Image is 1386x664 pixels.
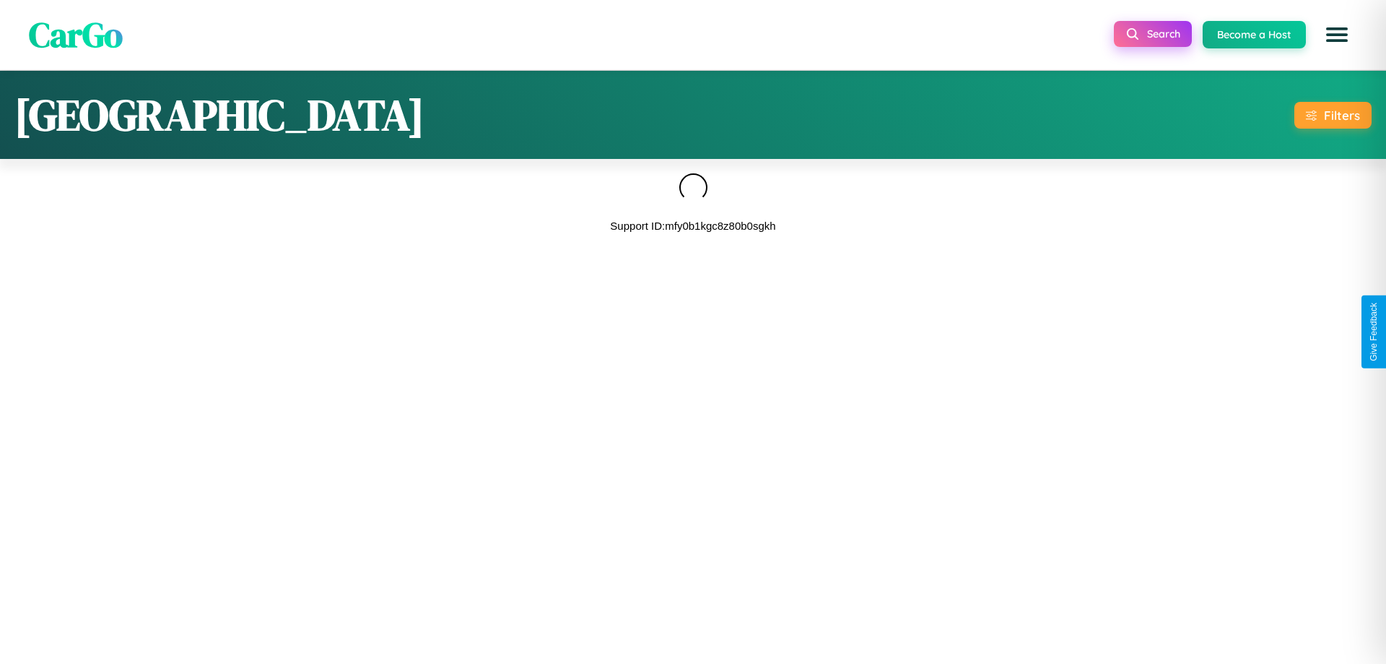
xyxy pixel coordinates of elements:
[1294,102,1372,129] button: Filters
[29,11,123,59] span: CarGo
[1147,27,1180,40] span: Search
[1114,21,1192,47] button: Search
[14,85,424,145] h1: [GEOGRAPHIC_DATA]
[1203,21,1306,48] button: Become a Host
[1324,108,1360,123] div: Filters
[1317,14,1357,55] button: Open menu
[1369,303,1379,361] div: Give Feedback
[610,216,775,236] p: Support ID: mfy0b1kgc8z80b0sgkh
